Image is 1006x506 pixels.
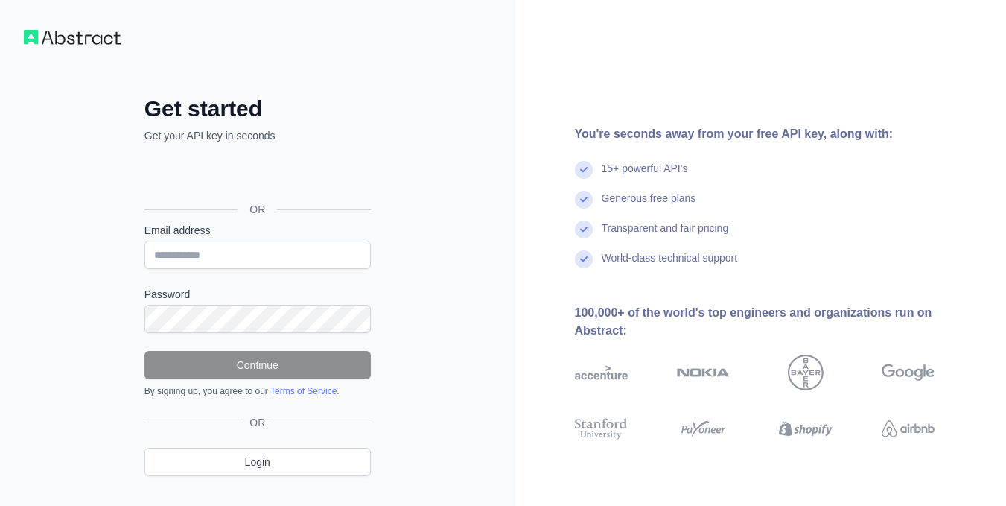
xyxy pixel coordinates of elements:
[144,385,371,397] div: By signing up, you agree to our .
[137,159,375,192] iframe: Sign in with Google Button
[238,202,277,217] span: OR
[779,416,832,443] img: shopify
[602,161,688,191] div: 15+ powerful API's
[882,355,935,390] img: google
[788,355,824,390] img: bayer
[243,415,271,430] span: OR
[144,95,371,122] h2: Get started
[144,128,371,143] p: Get your API key in seconds
[602,250,738,280] div: World-class technical support
[575,304,983,340] div: 100,000+ of the world's top engineers and organizations run on Abstract:
[602,191,696,221] div: Generous free plans
[677,416,730,443] img: payoneer
[575,191,593,209] img: check mark
[144,351,371,379] button: Continue
[270,386,337,396] a: Terms of Service
[575,161,593,179] img: check mark
[575,125,983,143] div: You're seconds away from your free API key, along with:
[882,416,935,443] img: airbnb
[144,448,371,476] a: Login
[575,250,593,268] img: check mark
[677,355,730,390] img: nokia
[575,221,593,238] img: check mark
[602,221,729,250] div: Transparent and fair pricing
[575,416,628,443] img: stanford university
[575,355,628,390] img: accenture
[144,287,371,302] label: Password
[24,30,121,45] img: Workflow
[144,223,371,238] label: Email address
